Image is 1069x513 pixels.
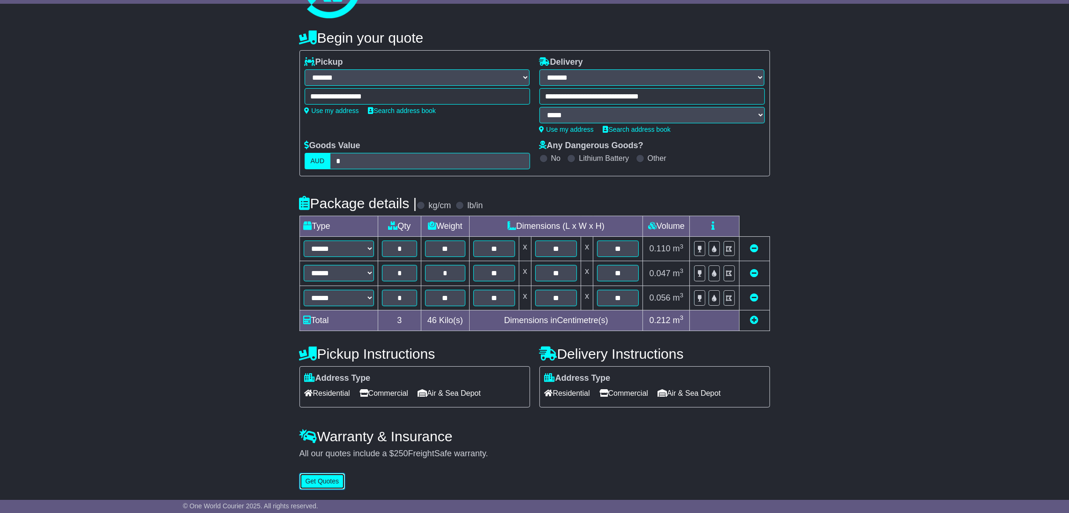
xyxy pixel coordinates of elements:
[673,293,684,302] span: m
[539,126,594,133] a: Use my address
[299,310,378,331] td: Total
[750,269,759,278] a: Remove this item
[378,310,421,331] td: 3
[581,261,593,286] td: x
[650,316,671,325] span: 0.212
[359,386,408,400] span: Commercial
[469,216,643,237] td: Dimensions (L x W x H)
[469,310,643,331] td: Dimensions in Centimetre(s)
[581,237,593,261] td: x
[299,429,770,444] h4: Warranty & Insurance
[305,386,350,400] span: Residential
[299,449,770,459] div: All our quotes include a $ FreightSafe warranty.
[680,292,684,299] sup: 3
[421,216,470,237] td: Weight
[539,141,643,151] label: Any Dangerous Goods?
[750,293,759,302] a: Remove this item
[394,449,408,458] span: 250
[680,314,684,321] sup: 3
[539,57,583,68] label: Delivery
[305,107,359,114] a: Use my address
[545,386,590,400] span: Residential
[551,154,561,163] label: No
[750,244,759,253] a: Remove this item
[519,261,531,286] td: x
[305,57,343,68] label: Pickup
[519,286,531,310] td: x
[648,154,666,163] label: Other
[579,154,629,163] label: Lithium Battery
[299,346,530,362] h4: Pickup Instructions
[603,126,671,133] a: Search address book
[183,502,318,510] span: © One World Courier 2025. All rights reserved.
[673,244,684,253] span: m
[378,216,421,237] td: Qty
[581,286,593,310] td: x
[519,237,531,261] td: x
[368,107,436,114] a: Search address book
[545,373,611,384] label: Address Type
[643,216,690,237] td: Volume
[299,196,417,211] h4: Package details |
[650,269,671,278] span: 0.047
[599,386,648,400] span: Commercial
[680,267,684,274] sup: 3
[421,310,470,331] td: Kilo(s)
[673,269,684,278] span: m
[299,30,770,45] h4: Begin your quote
[305,373,371,384] label: Address Type
[427,316,437,325] span: 46
[650,244,671,253] span: 0.110
[467,201,483,211] label: lb/in
[680,243,684,250] sup: 3
[418,386,481,400] span: Air & Sea Depot
[650,293,671,302] span: 0.056
[658,386,721,400] span: Air & Sea Depot
[299,216,378,237] td: Type
[305,153,331,169] label: AUD
[305,141,360,151] label: Goods Value
[428,201,451,211] label: kg/cm
[750,316,759,325] a: Add new item
[299,473,345,490] button: Get Quotes
[673,316,684,325] span: m
[539,346,770,362] h4: Delivery Instructions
